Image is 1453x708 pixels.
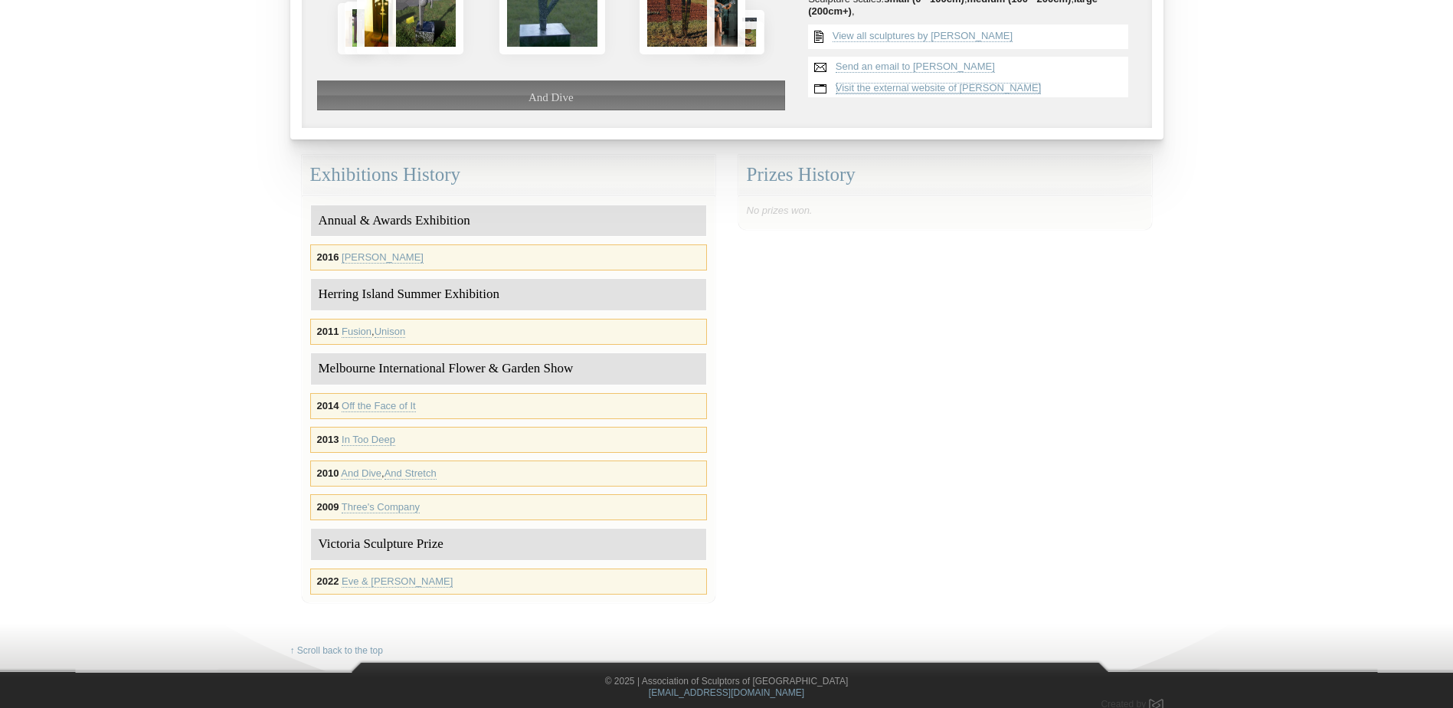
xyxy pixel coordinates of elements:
[808,25,830,49] img: View all {sculptor_name} sculptures list
[808,78,833,100] img: Visit website
[345,2,382,54] img: Three’s Company
[311,205,706,237] div: Annual & Awards Exhibition
[375,326,405,338] a: Unison
[341,467,381,480] a: And Dive
[529,91,574,103] span: And Dive
[317,434,339,445] strong: 2013
[317,501,339,513] strong: 2009
[342,400,416,412] a: Off the Face of It
[649,687,804,698] a: [EMAIL_ADDRESS][DOMAIN_NAME]
[836,61,995,73] a: Send an email to [PERSON_NAME]
[310,319,707,345] div: ,
[311,529,706,560] div: Victoria Sculpture Prize
[342,501,420,513] a: Three's Company
[317,400,339,411] strong: 2014
[836,82,1042,94] a: Visit the external website of [PERSON_NAME]
[317,326,339,337] strong: 2011
[317,575,339,587] strong: 2022
[310,461,707,487] div: ,
[302,155,715,195] div: Exhibitions History
[738,155,1152,195] div: Prizes History
[342,575,453,588] a: Eve & [PERSON_NAME]
[342,326,371,338] a: Fusion
[342,434,395,446] a: In Too Deep
[342,251,424,264] a: [PERSON_NAME]
[290,645,383,657] a: ↑ Scroll back to the top
[735,10,764,54] img: In Too Deep
[338,3,368,54] img: Unison
[317,251,339,263] strong: 2016
[833,30,1013,42] a: View all sculptures by [PERSON_NAME]
[311,279,706,310] div: Herring Island Summer Exhibition
[317,467,339,479] strong: 2010
[747,205,813,216] span: No prizes won.
[385,467,437,480] a: And Stretch
[808,57,833,78] img: Send an email to Nicole Allen
[311,353,706,385] div: Melbourne International Flower & Garden Show
[279,676,1175,699] div: © 2025 | Association of Sculptors of [GEOGRAPHIC_DATA]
